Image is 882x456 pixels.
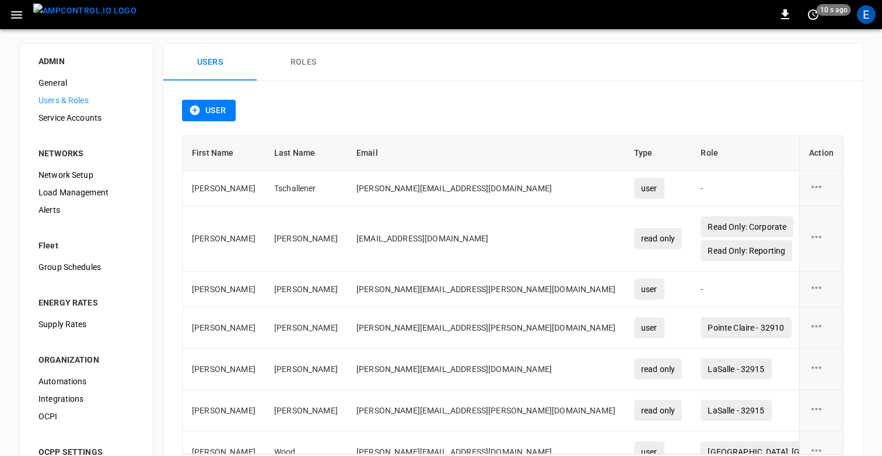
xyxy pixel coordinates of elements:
[38,393,134,405] span: Integrations
[38,112,134,124] span: Service Accounts
[634,178,664,199] div: user
[265,206,347,272] td: [PERSON_NAME]
[29,74,143,92] div: General
[347,171,625,206] td: [PERSON_NAME][EMAIL_ADDRESS][DOMAIN_NAME]
[183,171,265,206] td: [PERSON_NAME]
[347,206,625,272] td: [EMAIL_ADDRESS][DOMAIN_NAME]
[29,184,143,201] div: Load Management
[634,400,682,421] div: read only
[38,204,134,216] span: Alerts
[265,272,347,307] td: [PERSON_NAME]
[265,390,347,432] td: [PERSON_NAME]
[809,180,834,197] div: user action options
[265,307,347,349] td: [PERSON_NAME]
[799,136,843,171] th: Action
[183,136,265,171] th: First Name
[183,390,265,432] td: [PERSON_NAME]
[29,109,143,127] div: Service Accounts
[38,94,134,107] span: Users & Roles
[701,359,771,380] div: LaSalle - 32915
[257,44,350,81] button: Roles
[817,4,851,16] span: 10 s ago
[857,5,876,24] div: profile-icon
[29,258,143,276] div: Group Schedules
[809,402,834,419] div: user action options
[38,77,134,89] span: General
[625,136,691,171] th: Type
[38,240,134,251] div: Fleet
[701,216,793,237] div: Read Only: Corporate
[163,44,257,81] button: Users
[634,359,682,380] div: read only
[809,319,834,336] div: user action options
[38,297,134,308] div: ENERGY RATES
[29,315,143,333] div: Supply Rates
[809,360,834,378] div: user action options
[183,349,265,390] td: [PERSON_NAME]
[701,317,791,338] div: Pointe Claire - 32910
[33,3,136,18] img: ampcontrol.io logo
[38,169,134,181] span: Network Setup
[38,354,134,366] div: ORGANIZATION
[29,166,143,184] div: Network Setup
[809,280,834,298] div: user action options
[183,206,265,272] td: [PERSON_NAME]
[804,5,822,24] button: set refresh interval
[29,373,143,390] div: Automations
[634,279,664,300] div: user
[38,148,134,159] div: NETWORKS
[347,272,625,307] td: [PERSON_NAME][EMAIL_ADDRESS][PERSON_NAME][DOMAIN_NAME]
[347,349,625,390] td: [PERSON_NAME][EMAIL_ADDRESS][DOMAIN_NAME]
[29,390,143,408] div: Integrations
[701,240,792,261] div: Read Only: Reporting
[265,349,347,390] td: [PERSON_NAME]
[634,317,664,338] div: user
[347,390,625,432] td: [PERSON_NAME][EMAIL_ADDRESS][PERSON_NAME][DOMAIN_NAME]
[38,187,134,199] span: Load Management
[38,261,134,273] span: Group Schedules
[634,228,682,249] div: read only
[38,411,134,423] span: OCPI
[701,400,771,421] div: LaSalle - 32915
[347,307,625,349] td: [PERSON_NAME][EMAIL_ADDRESS][PERSON_NAME][DOMAIN_NAME]
[38,376,134,388] span: Automations
[347,136,625,171] th: Email
[29,408,143,425] div: OCPI
[265,171,347,206] td: Tschallener
[183,307,265,349] td: [PERSON_NAME]
[38,55,134,67] div: ADMIN
[38,318,134,331] span: Supply Rates
[183,272,265,307] td: [PERSON_NAME]
[182,100,236,121] button: User
[29,201,143,219] div: Alerts
[809,230,834,247] div: user action options
[265,136,347,171] th: Last Name
[29,92,143,109] div: Users & Roles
